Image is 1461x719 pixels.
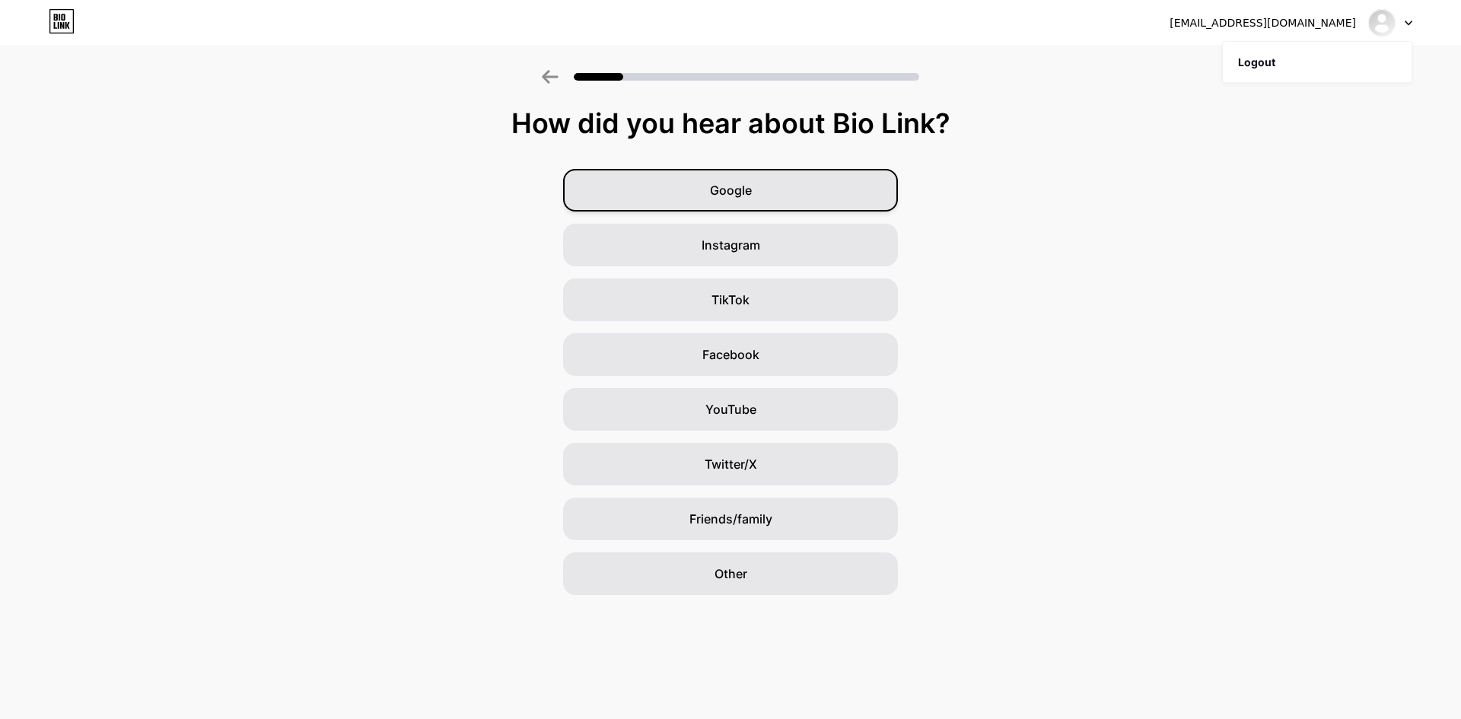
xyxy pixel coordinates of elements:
[702,236,760,254] span: Instagram
[1170,15,1356,31] div: [EMAIL_ADDRESS][DOMAIN_NAME]
[711,291,750,309] span: TikTok
[1367,8,1396,37] img: dullescarservice
[702,345,759,364] span: Facebook
[715,565,747,583] span: Other
[1223,42,1412,83] li: Logout
[689,510,772,528] span: Friends/family
[710,181,752,199] span: Google
[705,455,757,473] span: Twitter/X
[705,400,756,418] span: YouTube
[8,108,1453,138] div: How did you hear about Bio Link?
